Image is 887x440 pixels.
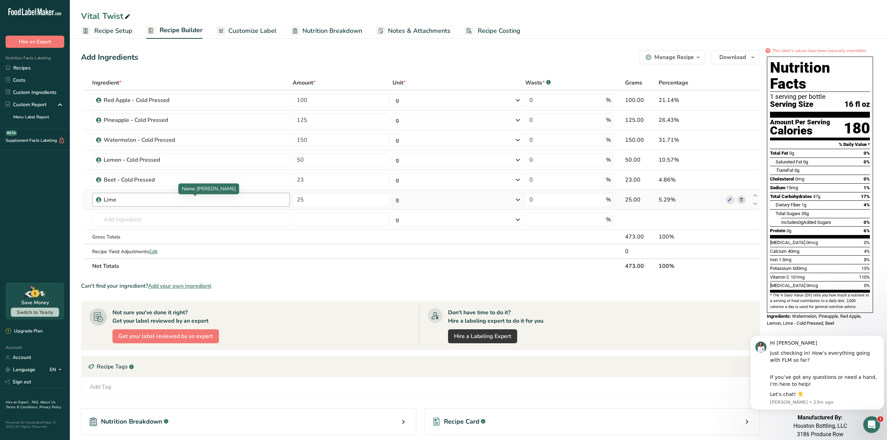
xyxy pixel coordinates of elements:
[17,309,53,316] span: Switch to Yearly
[393,79,406,87] span: Unit
[32,400,40,405] a: FAQ .
[94,26,132,36] span: Recipe Setup
[770,274,790,280] span: Vitamin C
[182,185,236,192] span: Name: [PERSON_NAME]
[770,151,788,156] span: Total Fat
[90,383,111,391] div: Add Tag
[770,257,778,262] span: Iron
[92,248,290,255] div: Recipe Yield Adjustments
[767,314,862,326] span: Watermelon, Pineapple, Red Apple, Lemon, Lime - Cold Pressed, Beet
[794,168,799,173] span: 0g
[770,240,805,245] span: [MEDICAL_DATA]
[844,119,870,138] div: 180
[798,220,803,225] span: 0g
[659,136,723,144] div: 31.71%
[625,96,656,104] div: 100.00
[396,156,399,164] div: g
[625,79,642,87] span: Grams
[863,416,880,433] iframe: Intercom live chat
[160,25,203,35] span: Recipe Builder
[640,50,705,64] button: Manage Recipe
[864,176,870,182] span: 0%
[806,283,818,288] span: 0mcg
[770,194,812,199] span: Total Carbohydrates
[654,53,694,61] div: Manage Recipe
[81,23,132,39] a: Recipe Setup
[6,130,17,136] div: BETA
[770,249,787,254] span: Calcium
[148,282,211,290] span: Add your own ingredient
[770,283,805,288] span: [MEDICAL_DATA]
[6,328,43,335] div: Upgrade Plan
[6,364,35,376] a: Language
[6,400,30,405] a: Hire an Expert .
[767,314,791,319] span: Ingredients:
[92,79,122,87] span: Ingredient
[6,405,39,410] a: Terms & Conditions .
[625,247,656,256] div: 0
[625,156,656,164] div: 50.00
[791,274,805,280] span: 101mg
[659,156,723,164] div: 10.57%
[101,417,162,426] span: Nutrition Breakdown
[6,36,64,48] button: Hire an Expert
[104,116,191,124] div: Pineapple - Cold Pressed
[711,50,760,64] button: Download
[793,266,807,271] span: 600mg
[770,228,785,233] span: Protein
[50,366,64,374] div: EN
[104,136,191,144] div: Watermelon - Cold Pressed
[864,159,870,164] span: 0%
[770,126,830,136] div: Calories
[464,23,520,39] a: Recipe Costing
[6,400,56,410] a: About Us .
[659,96,723,104] div: 21.14%
[813,194,820,199] span: 47g
[806,240,818,245] span: 0mcg
[844,100,870,109] span: 16 fl oz
[104,196,191,204] div: Lime
[92,213,290,227] input: Add Ingredient
[302,26,362,36] span: Nutrition Breakdown
[659,79,688,87] span: Percentage
[659,233,723,241] div: 100%
[625,233,656,241] div: 473.00
[217,23,277,39] a: Customize Label
[6,101,46,108] div: Custom Report
[112,329,219,343] button: Get your label reviewed by an expert
[719,53,746,61] span: Download
[861,194,870,199] span: 17%
[146,22,203,39] a: Recipe Builder
[396,116,399,124] div: g
[864,249,870,254] span: 4%
[776,202,800,207] span: Dietary Fiber
[444,417,479,426] span: Recipe Card
[104,96,191,104] div: Red Apple - Cold Pressed
[81,10,132,22] div: Vital Twist
[659,196,723,204] div: 5.29%
[770,93,870,100] div: 1 serving per bottle
[776,168,787,173] i: Trans
[770,119,830,126] div: Amount Per Serving
[770,60,870,92] h1: Nutrition Facts
[11,308,59,317] button: Switch to Yearly
[104,156,191,164] div: Lemon - Cold Pressed
[228,26,277,36] span: Customize Label
[625,176,656,184] div: 23.00
[781,220,831,225] span: Includes Added Sugars
[448,308,543,325] div: Don't have time to do it? Hire a labeling expert to do it for you
[21,299,49,306] div: Save Money
[624,258,657,273] th: 473.00
[118,332,213,340] span: Get your label reviewed by an expert
[801,211,809,216] span: 35g
[864,151,870,156] span: 0%
[770,266,792,271] span: Potassium
[149,248,157,255] span: Edit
